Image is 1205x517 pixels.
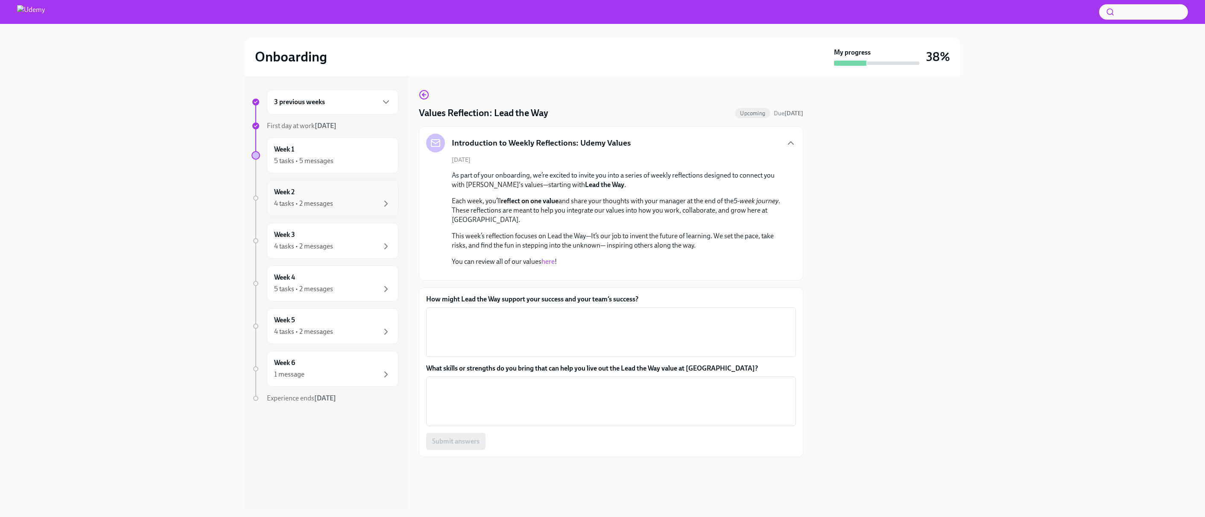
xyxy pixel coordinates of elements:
[274,358,295,368] h6: Week 6
[17,5,45,19] img: Udemy
[419,107,548,120] h4: Values Reflection: Lead the Way
[267,394,336,402] span: Experience ends
[274,370,304,379] div: 1 message
[834,48,871,57] strong: My progress
[274,199,333,208] div: 4 tasks • 2 messages
[274,273,295,282] h6: Week 4
[274,156,333,166] div: 5 tasks • 5 messages
[255,48,327,65] h2: Onboarding
[252,351,398,387] a: Week 61 message
[452,196,782,225] p: Each week, you’ll and share your thoughts with your manager at the end of the . These reflections...
[452,257,782,266] p: You can review all of our values !
[252,223,398,259] a: Week 34 tasks • 2 messages
[426,364,796,373] label: What skills or strengths do you bring that can help you live out the Lead the Way value at [GEOGR...
[501,197,559,205] strong: reflect on one value
[926,49,950,64] h3: 38%
[784,110,803,117] strong: [DATE]
[585,181,624,189] strong: Lead the Way
[274,187,295,197] h6: Week 2
[541,257,555,266] a: here
[314,394,336,402] strong: [DATE]
[274,97,325,107] h6: 3 previous weeks
[267,122,336,130] span: First day at work
[274,145,294,154] h6: Week 1
[452,137,631,149] h5: Introduction to Weekly Reflections: Udemy Values
[452,171,782,190] p: As part of your onboarding, we’re excited to invite you into a series of weekly reflections desig...
[252,180,398,216] a: Week 24 tasks • 2 messages
[252,308,398,344] a: Week 54 tasks • 2 messages
[267,90,398,114] div: 3 previous weeks
[274,315,295,325] h6: Week 5
[774,110,803,117] span: Due
[735,110,770,117] span: Upcoming
[274,242,333,251] div: 4 tasks • 2 messages
[426,295,796,304] label: How might Lead the Way support your success and your team’s success?
[252,121,398,131] a: First day at work[DATE]
[252,266,398,301] a: Week 45 tasks • 2 messages
[774,109,803,117] span: September 1st, 2025 10:00
[315,122,336,130] strong: [DATE]
[274,327,333,336] div: 4 tasks • 2 messages
[274,284,333,294] div: 5 tasks • 2 messages
[452,156,471,164] span: [DATE]
[452,231,782,250] p: This week’s reflection focuses on Lead the Way—It’s our job to invent the future of learning. We ...
[274,230,295,240] h6: Week 3
[734,197,778,205] em: 5-week journey
[252,137,398,173] a: Week 15 tasks • 5 messages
